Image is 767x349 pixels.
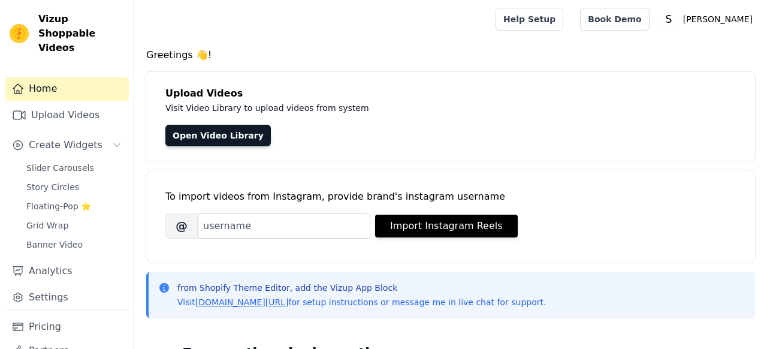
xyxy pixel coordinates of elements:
[26,219,68,231] span: Grid Wrap
[38,12,124,55] span: Vizup Shoppable Videos
[19,236,129,253] a: Banner Video
[26,162,94,174] span: Slider Carousels
[375,215,518,237] button: Import Instagram Reels
[198,213,370,239] input: username
[165,213,198,239] span: @
[5,285,129,309] a: Settings
[19,217,129,234] a: Grid Wrap
[19,179,129,195] a: Story Circles
[580,8,649,31] a: Book Demo
[496,8,563,31] a: Help Setup
[19,160,129,176] a: Slider Carousels
[5,77,129,101] a: Home
[29,138,102,152] span: Create Widgets
[678,8,757,30] p: [PERSON_NAME]
[26,200,91,212] span: Floating-Pop ⭐
[19,198,129,215] a: Floating-Pop ⭐
[26,181,79,193] span: Story Circles
[146,48,755,62] h4: Greetings 👋!
[165,86,736,101] h4: Upload Videos
[177,282,546,294] p: from Shopify Theme Editor, add the Vizup App Block
[195,297,289,307] a: [DOMAIN_NAME][URL]
[665,13,672,25] text: S
[177,296,546,308] p: Visit for setup instructions or message me in live chat for support.
[165,189,736,204] div: To import videos from Instagram, provide brand's instagram username
[5,315,129,339] a: Pricing
[5,133,129,157] button: Create Widgets
[659,8,757,30] button: S [PERSON_NAME]
[26,239,83,251] span: Banner Video
[10,24,29,43] img: Vizup
[5,259,129,283] a: Analytics
[165,101,702,115] p: Visit Video Library to upload videos from system
[165,125,271,146] a: Open Video Library
[5,103,129,127] a: Upload Videos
